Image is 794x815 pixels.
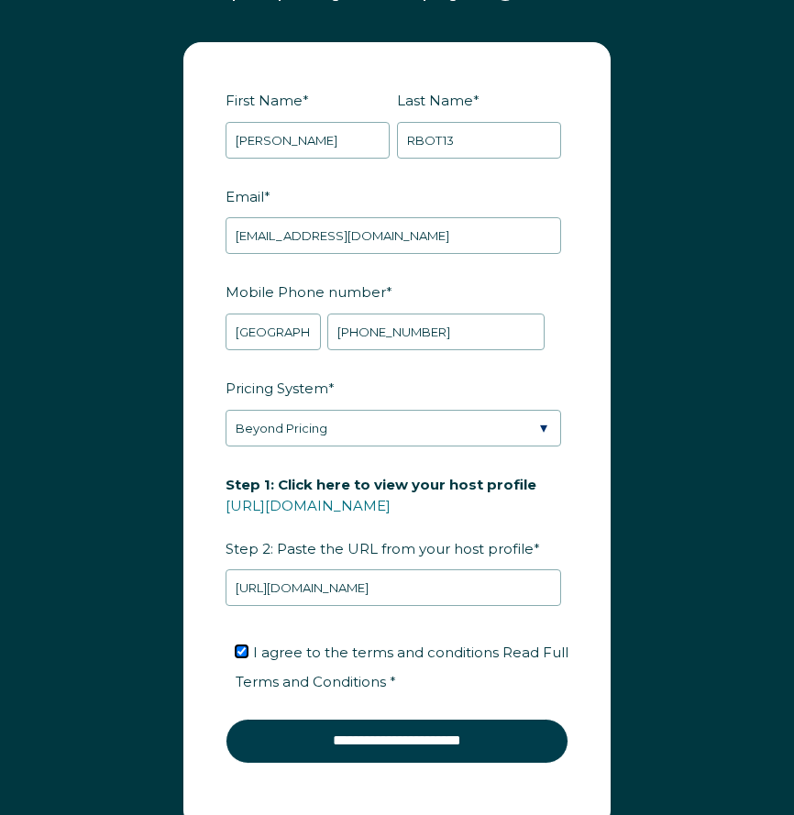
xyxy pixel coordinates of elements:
span: Email [226,182,264,211]
input: airbnb.com/users/show/12345 [226,569,561,606]
span: Step 1: Click here to view your host profile [226,470,536,499]
span: First Name [226,86,303,115]
span: Last Name [397,86,473,115]
input: I agree to the terms and conditions Read Full Terms and Conditions * [236,645,248,657]
span: Mobile Phone number [226,278,386,306]
span: Step 2: Paste the URL from your host profile [226,470,536,563]
span: Pricing System [226,374,328,402]
a: [URL][DOMAIN_NAME] [226,497,391,514]
span: I agree to the terms and conditions [236,644,568,690]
